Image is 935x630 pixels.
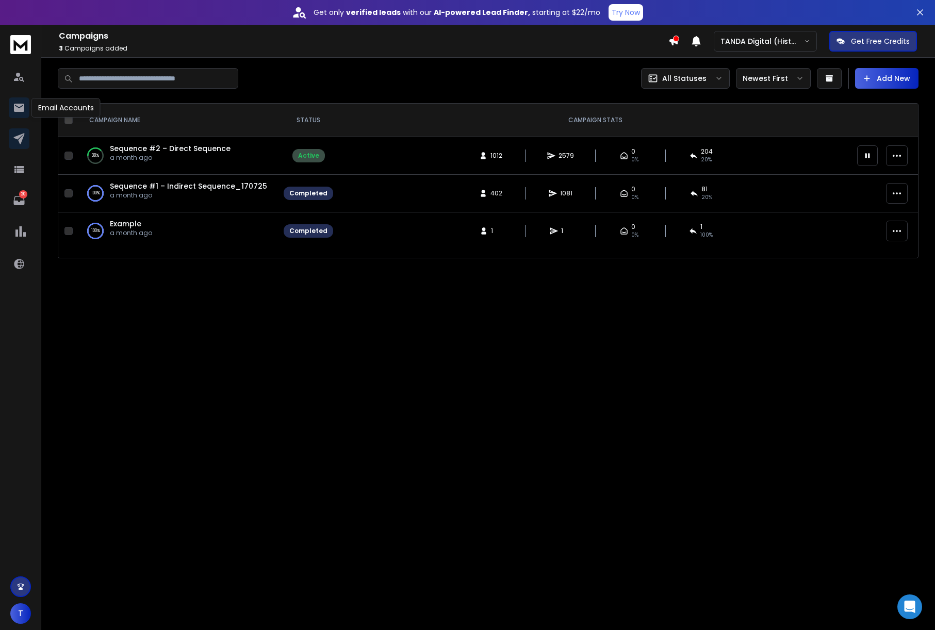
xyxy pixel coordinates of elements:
p: a month ago [110,191,267,200]
span: 204 [701,147,713,156]
span: 0% [631,156,638,164]
p: TANDA Digital (Historic Productions) [720,36,804,46]
p: a month ago [110,229,152,237]
strong: AI-powered Lead Finder, [434,7,530,18]
div: Email Accounts [31,98,101,118]
a: Sequence #2 – Direct Sequence [110,143,231,154]
button: Newest First [736,68,811,89]
p: a month ago [110,154,231,162]
div: Completed [289,227,327,235]
button: T [10,603,31,624]
span: 2579 [559,152,574,160]
p: Try Now [612,7,640,18]
p: 38 % [92,151,99,161]
p: Get only with our starting at $22/mo [314,7,600,18]
span: 20 % [701,193,712,202]
span: 3 [59,44,63,53]
div: Active [298,152,319,160]
p: 20 [19,190,27,198]
p: 100 % [91,226,100,236]
p: All Statuses [662,73,707,84]
span: 1012 [490,152,502,160]
td: 38%Sequence #2 – Direct Sequencea month ago [77,137,277,175]
span: 1 [561,227,571,235]
span: 100 % [700,231,713,239]
span: 0 [631,223,635,231]
img: logo [10,35,31,54]
span: 0 [631,185,635,193]
h1: Campaigns [59,30,668,42]
button: Add New [855,68,918,89]
th: STATUS [277,104,339,137]
button: Try Now [609,4,643,21]
td: 100%Examplea month ago [77,212,277,250]
div: Completed [289,189,327,197]
span: 0% [631,193,638,202]
p: Get Free Credits [851,36,910,46]
p: 100 % [91,188,100,198]
span: 0% [631,231,638,239]
button: Get Free Credits [829,31,917,52]
th: CAMPAIGN NAME [77,104,277,137]
td: 100%Sequence #1 – Indirect Sequence_170725a month ago [77,175,277,212]
span: 402 [490,189,502,197]
a: Example [110,219,141,229]
strong: verified leads [346,7,401,18]
span: 81 [701,185,708,193]
th: CAMPAIGN STATS [339,104,851,137]
a: 20 [9,190,29,211]
span: 1 [491,227,501,235]
span: 0 [631,147,635,156]
span: 20 % [701,156,712,164]
p: Campaigns added [59,44,668,53]
span: 1081 [560,189,572,197]
a: Sequence #1 – Indirect Sequence_170725 [110,181,267,191]
span: 1 [700,223,702,231]
div: Open Intercom Messenger [897,594,922,619]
